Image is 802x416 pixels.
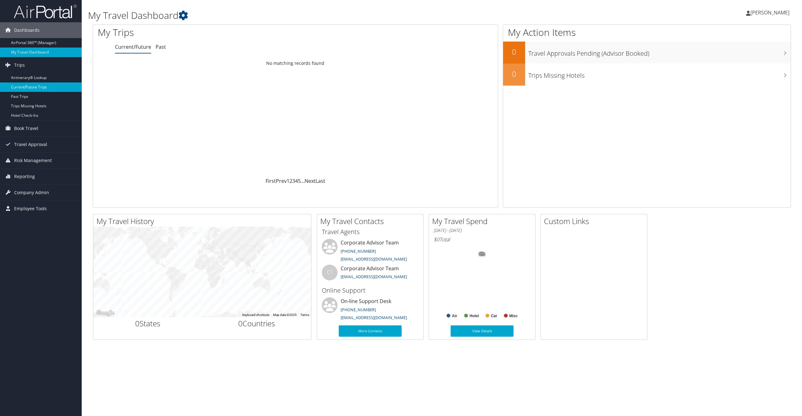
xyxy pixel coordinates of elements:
[503,69,525,79] h2: 0
[207,318,307,329] h2: Countries
[341,315,407,320] a: [EMAIL_ADDRESS][DOMAIN_NAME]
[93,58,498,69] td: No matching records found
[451,325,514,337] a: View Details
[115,43,151,50] a: Current/Future
[276,177,287,184] a: Prev
[491,314,497,318] text: Car
[319,239,422,265] li: Corporate Advisor Team
[503,26,791,39] h1: My Action Items
[298,177,301,184] a: 5
[238,318,243,329] span: 0
[528,68,791,80] h3: Trips Missing Hotels
[339,325,402,337] a: More Contacts
[341,256,407,262] a: [EMAIL_ADDRESS][DOMAIN_NAME]
[14,169,35,184] span: Reporting
[289,177,292,184] a: 2
[322,228,419,236] h3: Travel Agents
[14,22,40,38] span: Dashboards
[14,201,47,216] span: Employee Tools
[88,9,560,22] h1: My Travel Dashboard
[266,177,276,184] a: First
[434,236,439,243] span: $0
[322,286,419,295] h3: Online Support
[287,177,289,184] a: 1
[295,177,298,184] a: 4
[14,185,49,200] span: Company Admin
[319,297,422,323] li: On-line Support Desk
[503,42,791,64] a: 0Travel Approvals Pending (Advisor Booked)
[544,216,647,227] h2: Custom Links
[98,318,198,329] h2: States
[432,216,535,227] h2: My Travel Spend
[319,265,422,285] li: Corporate Advisor Team
[98,26,324,39] h1: My Trips
[341,248,376,254] a: [PHONE_NUMBER]
[503,47,525,57] h2: 0
[95,309,116,317] a: Open this area in Google Maps (opens a new window)
[95,309,116,317] img: Google
[135,318,140,329] span: 0
[14,153,52,168] span: Risk Management
[434,236,530,243] h6: Total
[341,307,376,312] a: [PHONE_NUMBER]
[746,3,796,22] a: [PERSON_NAME]
[750,9,789,16] span: [PERSON_NAME]
[452,314,457,318] text: Air
[509,314,518,318] text: Misc
[503,64,791,86] a: 0Trips Missing Hotels
[480,252,485,256] tspan: 0%
[470,314,479,318] text: Hotel
[14,137,47,152] span: Travel Approval
[305,177,316,184] a: Next
[434,228,530,233] h6: [DATE] - [DATE]
[273,313,297,317] span: Map data ©2025
[14,4,77,19] img: airportal-logo.png
[156,43,166,50] a: Past
[14,57,25,73] span: Trips
[242,313,269,317] button: Keyboard shortcuts
[528,46,791,58] h3: Travel Approvals Pending (Advisor Booked)
[322,265,338,280] div: CT
[301,177,305,184] span: …
[292,177,295,184] a: 3
[320,216,423,227] h2: My Travel Contacts
[300,313,309,317] a: Terms (opens in new tab)
[341,274,407,279] a: [EMAIL_ADDRESS][DOMAIN_NAME]
[96,216,311,227] h2: My Travel History
[316,177,325,184] a: Last
[14,121,38,136] span: Book Travel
